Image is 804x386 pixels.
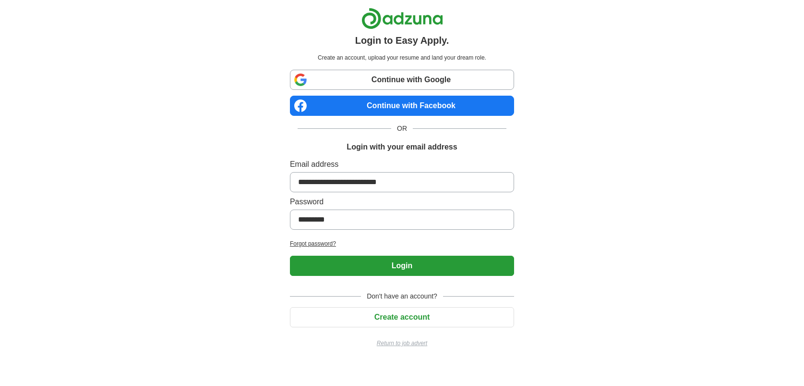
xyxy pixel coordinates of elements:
[290,196,514,208] label: Password
[290,313,514,321] a: Create account
[292,53,512,62] p: Create an account, upload your resume and land your dream role.
[361,8,443,29] img: Adzuna logo
[290,256,514,276] button: Login
[290,239,514,248] a: Forgot password?
[361,291,443,301] span: Don't have an account?
[290,339,514,348] a: Return to job advert
[347,141,457,153] h1: Login with your email address
[355,33,449,48] h1: Login to Easy Apply.
[290,96,514,116] a: Continue with Facebook
[290,159,514,170] label: Email address
[290,307,514,327] button: Create account
[290,70,514,90] a: Continue with Google
[391,124,413,134] span: OR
